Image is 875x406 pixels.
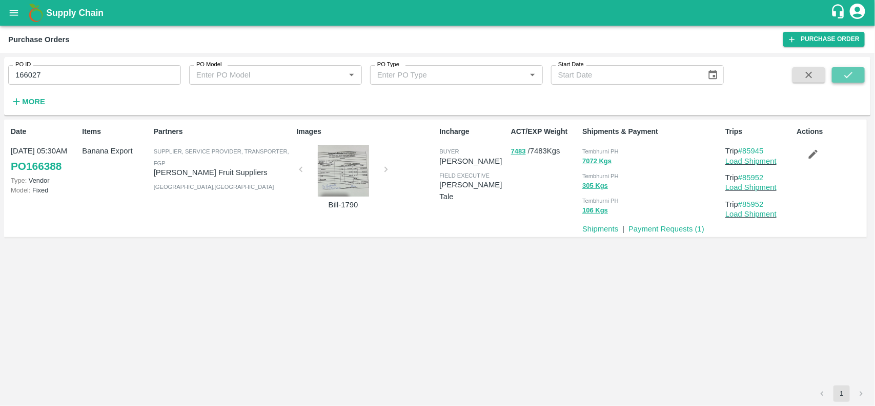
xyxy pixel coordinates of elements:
[11,186,30,194] span: Model:
[582,205,608,217] button: 106 Kgs
[196,61,222,69] label: PO Model
[703,65,723,85] button: Choose date
[558,61,584,69] label: Start Date
[511,145,578,157] p: / 7483 Kgs
[582,148,619,154] span: Tembhurni PH
[797,126,864,137] p: Actions
[22,98,45,106] strong: More
[628,225,704,233] a: Payment Requests (1)
[582,173,619,179] span: Tembhurni PH
[848,2,867,24] div: account of current user
[46,6,830,20] a: Supply Chain
[345,68,358,82] button: Open
[154,184,274,190] span: [GEOGRAPHIC_DATA] , [GEOGRAPHIC_DATA]
[192,68,329,82] input: Enter PO Model
[439,179,506,202] p: [PERSON_NAME] Tale
[11,176,78,185] p: Vendor
[511,126,578,137] p: ACT/EXP Weight
[11,126,78,137] p: Date
[82,145,149,157] p: Banana Export
[439,172,490,179] span: field executive
[582,180,608,192] button: 305 Kgs
[833,385,850,402] button: page 1
[725,126,792,137] p: Trips
[11,177,27,184] span: Type:
[783,32,865,47] a: Purchase Order
[738,173,764,182] a: #85952
[305,199,382,210] p: Bill-1790
[82,126,149,137] p: Items
[830,4,848,22] div: customer-support
[439,126,506,137] p: Incharge
[738,147,764,155] a: #85945
[725,145,792,157] p: Trip
[738,200,764,208] a: #85952
[154,126,293,137] p: Partners
[551,65,699,85] input: Start Date
[11,157,62,176] a: PO166388
[439,156,506,167] p: [PERSON_NAME]
[725,172,792,183] p: Trip
[526,68,539,82] button: Open
[618,219,624,235] div: |
[725,157,777,165] a: Load Shipment
[8,93,48,110] button: More
[15,61,31,69] label: PO ID
[812,385,871,402] nav: pagination navigation
[582,225,618,233] a: Shipments
[511,146,526,158] button: 7483
[46,8,104,18] b: Supply Chain
[2,1,26,25] button: open drawer
[373,68,510,82] input: Enter PO Type
[582,156,612,167] button: 7072 Kgs
[377,61,399,69] label: PO Type
[297,126,436,137] p: Images
[8,33,70,46] div: Purchase Orders
[439,148,459,154] span: buyer
[154,148,289,166] span: Supplier, Service Provider, Transporter, FGP
[154,167,293,178] p: [PERSON_NAME] Fruit Suppliers
[725,210,777,218] a: Load Shipment
[8,65,181,85] input: Enter PO ID
[11,145,78,157] p: [DATE] 05:30AM
[725,183,777,191] a: Load Shipment
[725,199,792,210] p: Trip
[582,198,619,204] span: Tembhurni PH
[11,185,78,195] p: Fixed
[582,126,721,137] p: Shipments & Payment
[26,3,46,23] img: logo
